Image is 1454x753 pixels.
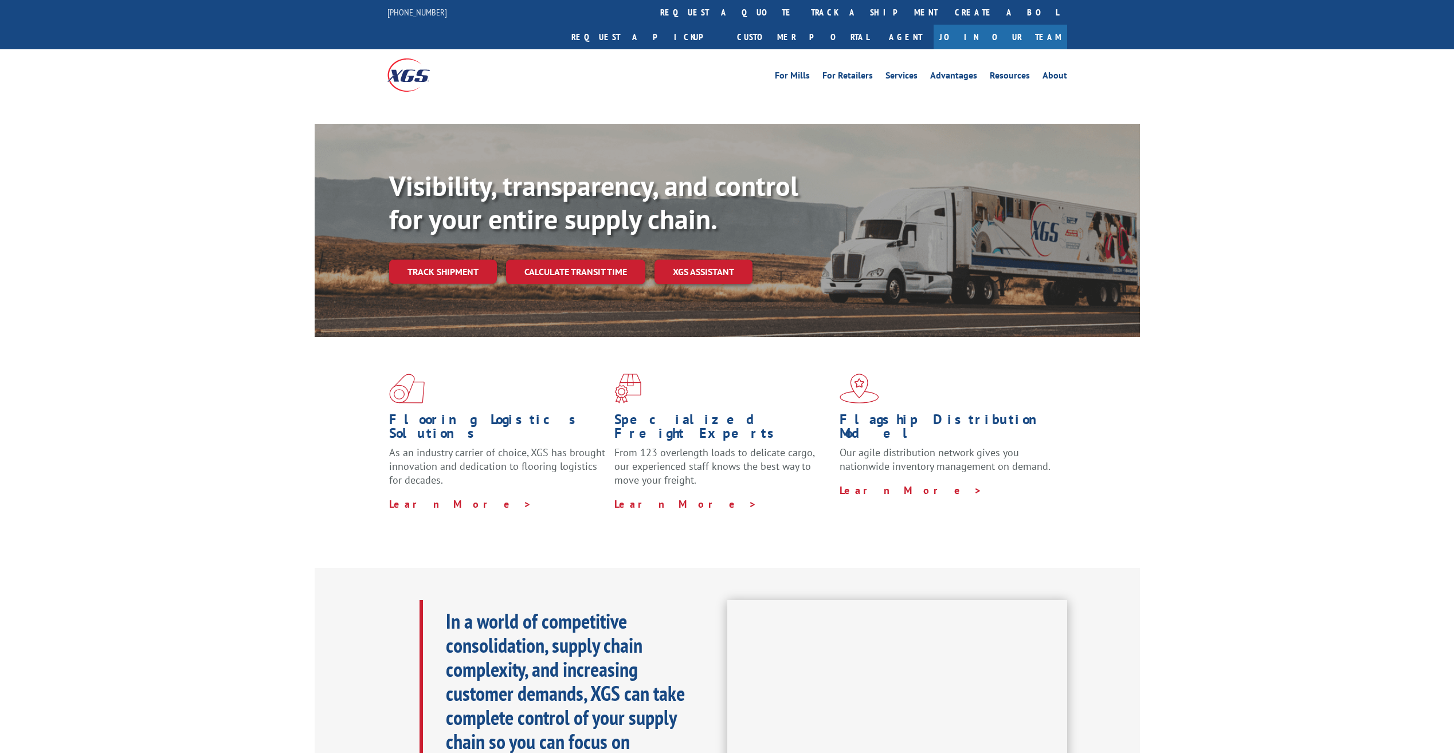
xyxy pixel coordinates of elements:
[885,71,918,84] a: Services
[934,25,1067,49] a: Join Our Team
[728,25,877,49] a: Customer Portal
[877,25,934,49] a: Agent
[389,446,605,487] span: As an industry carrier of choice, XGS has brought innovation and dedication to flooring logistics...
[840,413,1056,446] h1: Flagship Distribution Model
[775,71,810,84] a: For Mills
[506,260,645,284] a: Calculate transit time
[840,374,879,403] img: xgs-icon-flagship-distribution-model-red
[614,374,641,403] img: xgs-icon-focused-on-flooring-red
[389,413,606,446] h1: Flooring Logistics Solutions
[614,413,831,446] h1: Specialized Freight Experts
[389,168,798,237] b: Visibility, transparency, and control for your entire supply chain.
[990,71,1030,84] a: Resources
[614,497,757,511] a: Learn More >
[614,446,831,497] p: From 123 overlength loads to delicate cargo, our experienced staff knows the best way to move you...
[387,6,447,18] a: [PHONE_NUMBER]
[840,484,982,497] a: Learn More >
[1043,71,1067,84] a: About
[930,71,977,84] a: Advantages
[840,446,1051,473] span: Our agile distribution network gives you nationwide inventory management on demand.
[822,71,873,84] a: For Retailers
[389,260,497,284] a: Track shipment
[389,374,425,403] img: xgs-icon-total-supply-chain-intelligence-red
[563,25,728,49] a: Request a pickup
[389,497,532,511] a: Learn More >
[655,260,753,284] a: XGS ASSISTANT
